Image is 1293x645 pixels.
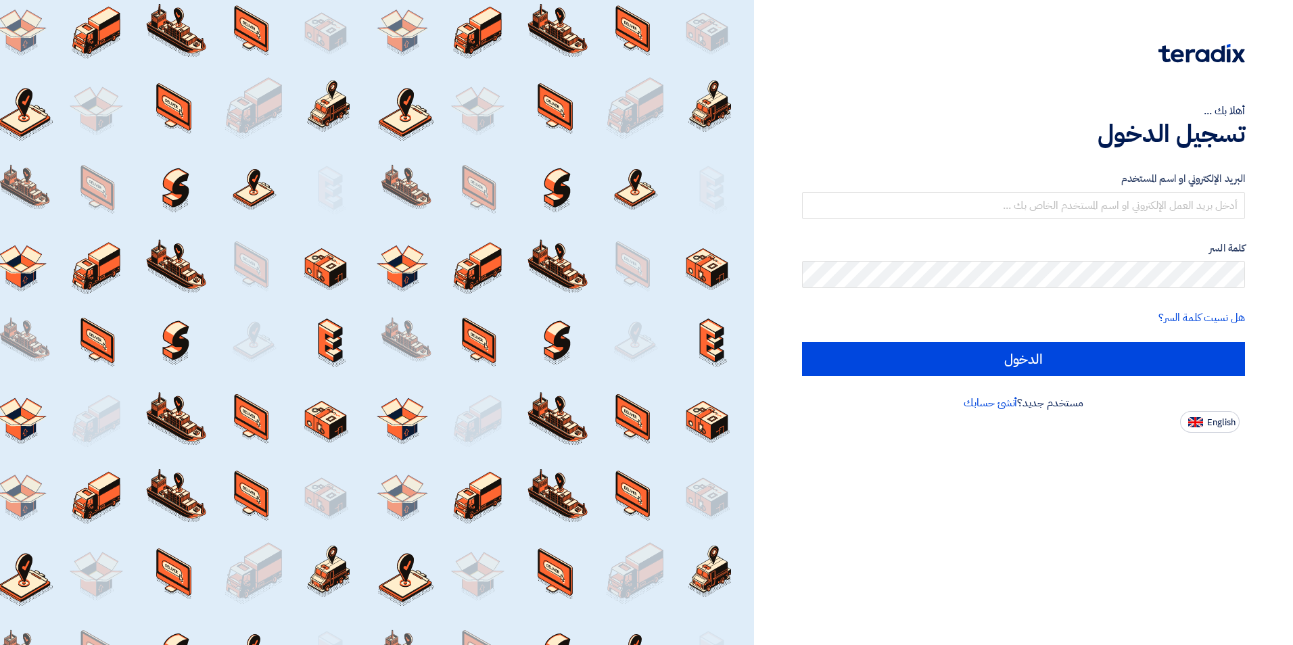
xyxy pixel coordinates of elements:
label: كلمة السر [802,241,1245,256]
a: أنشئ حسابك [964,395,1017,411]
button: English [1180,411,1240,433]
div: أهلا بك ... [802,103,1245,119]
div: مستخدم جديد؟ [802,395,1245,411]
a: هل نسيت كلمة السر؟ [1158,310,1245,326]
img: en-US.png [1188,417,1203,427]
input: أدخل بريد العمل الإلكتروني او اسم المستخدم الخاص بك ... [802,192,1245,219]
h1: تسجيل الدخول [802,119,1245,149]
label: البريد الإلكتروني او اسم المستخدم [802,171,1245,187]
span: English [1207,418,1236,427]
input: الدخول [802,342,1245,376]
img: Teradix logo [1158,44,1245,63]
